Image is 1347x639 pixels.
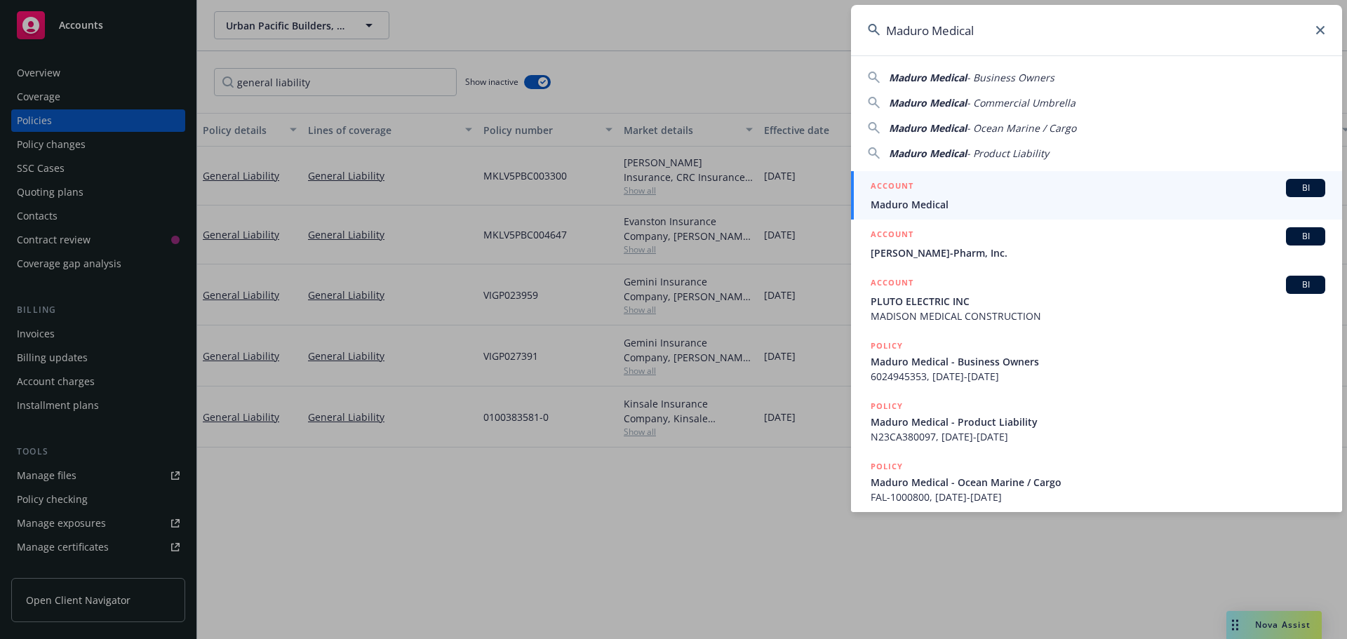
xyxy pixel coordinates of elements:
[851,171,1342,220] a: ACCOUNTBIMaduro Medical
[871,369,1325,384] span: 6024945353, [DATE]-[DATE]
[871,475,1325,490] span: Maduro Medical - Ocean Marine / Cargo
[889,147,967,160] span: Maduro Medical
[871,429,1325,444] span: N23CA380097, [DATE]-[DATE]
[871,227,913,244] h5: ACCOUNT
[871,415,1325,429] span: Maduro Medical - Product Liability
[871,399,903,413] h5: POLICY
[851,220,1342,268] a: ACCOUNTBI[PERSON_NAME]-Pharm, Inc.
[1292,182,1320,194] span: BI
[871,309,1325,323] span: MADISON MEDICAL CONSTRUCTION
[889,96,967,109] span: Maduro Medical
[871,179,913,196] h5: ACCOUNT
[871,339,903,353] h5: POLICY
[871,276,913,292] h5: ACCOUNT
[967,71,1054,84] span: - Business Owners
[871,245,1325,260] span: [PERSON_NAME]-Pharm, Inc.
[871,294,1325,309] span: PLUTO ELECTRIC INC
[1292,230,1320,243] span: BI
[889,121,967,135] span: Maduro Medical
[851,5,1342,55] input: Search...
[967,147,1049,160] span: - Product Liability
[1292,278,1320,291] span: BI
[851,268,1342,331] a: ACCOUNTBIPLUTO ELECTRIC INCMADISON MEDICAL CONSTRUCTION
[851,452,1342,512] a: POLICYMaduro Medical - Ocean Marine / CargoFAL-1000800, [DATE]-[DATE]
[871,490,1325,504] span: FAL-1000800, [DATE]-[DATE]
[871,459,903,473] h5: POLICY
[967,121,1076,135] span: - Ocean Marine / Cargo
[871,197,1325,212] span: Maduro Medical
[851,331,1342,391] a: POLICYMaduro Medical - Business Owners6024945353, [DATE]-[DATE]
[871,354,1325,369] span: Maduro Medical - Business Owners
[851,391,1342,452] a: POLICYMaduro Medical - Product LiabilityN23CA380097, [DATE]-[DATE]
[889,71,967,84] span: Maduro Medical
[967,96,1075,109] span: - Commercial Umbrella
